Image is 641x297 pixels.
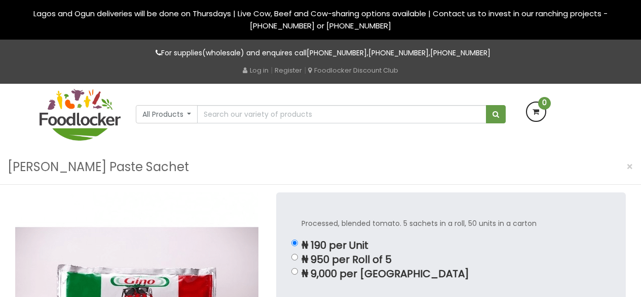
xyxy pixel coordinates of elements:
a: Log in [243,65,269,75]
a: [PHONE_NUMBER] [307,48,367,58]
span: × [626,159,633,174]
p: ₦ 9,000 per [GEOGRAPHIC_DATA] [301,268,600,280]
span: | [304,65,306,75]
p: Processed, blended tomato. 5 sachets in a roll, 50 units in a carton [301,218,600,229]
img: FoodLocker [40,89,121,141]
p: For supplies(wholesale) and enquires call , , [40,47,602,59]
input: ₦ 9,000 per [GEOGRAPHIC_DATA] [291,268,298,275]
span: Lagos and Ogun deliveries will be done on Thursdays | Live Cow, Beef and Cow-sharing options avai... [33,8,608,31]
h3: [PERSON_NAME] Paste Sachet [8,157,189,177]
input: ₦ 190 per Unit [291,240,298,246]
button: All Products [136,105,198,123]
a: [PHONE_NUMBER] [430,48,491,58]
a: Foodlocker Discount Club [308,65,398,75]
button: Close [621,156,638,177]
a: Register [275,65,302,75]
span: | [271,65,273,75]
p: ₦ 950 per Roll of 5 [301,254,600,266]
p: ₦ 190 per Unit [301,240,600,251]
a: [PHONE_NUMBER] [368,48,429,58]
span: 0 [538,97,551,110]
input: Search our variety of products [197,105,486,123]
input: ₦ 950 per Roll of 5 [291,254,298,260]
